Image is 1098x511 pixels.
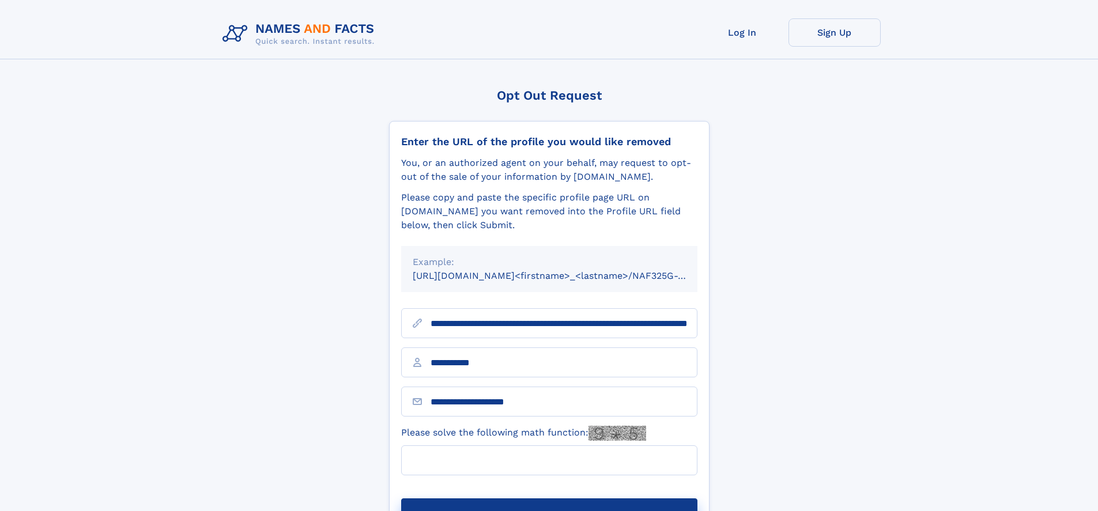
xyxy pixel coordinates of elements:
div: Enter the URL of the profile you would like removed [401,135,697,148]
div: Opt Out Request [389,88,710,103]
label: Please solve the following math function: [401,426,646,441]
img: Logo Names and Facts [218,18,384,50]
div: Example: [413,255,686,269]
a: Sign Up [788,18,881,47]
a: Log In [696,18,788,47]
div: You, or an authorized agent on your behalf, may request to opt-out of the sale of your informatio... [401,156,697,184]
div: Please copy and paste the specific profile page URL on [DOMAIN_NAME] you want removed into the Pr... [401,191,697,232]
small: [URL][DOMAIN_NAME]<firstname>_<lastname>/NAF325G-xxxxxxxx [413,270,719,281]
